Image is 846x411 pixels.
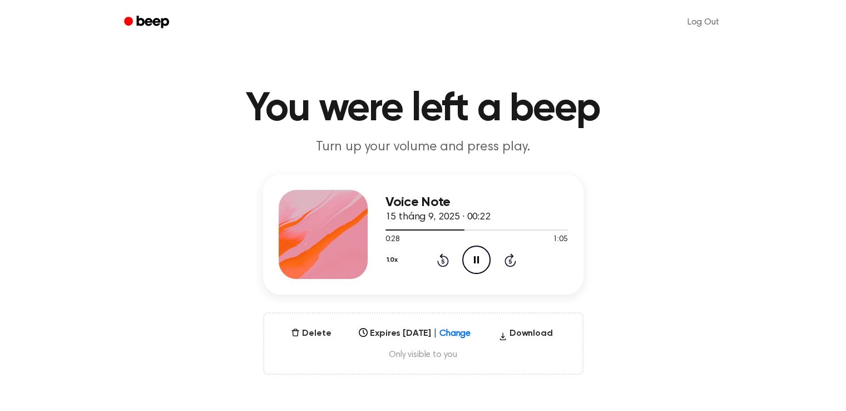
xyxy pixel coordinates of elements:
[210,138,637,156] p: Turn up your volume and press play.
[286,327,335,340] button: Delete
[676,9,730,36] a: Log Out
[385,212,491,222] span: 15 tháng 9, 2025 · 00:22
[278,349,569,360] span: Only visible to you
[494,327,557,345] button: Download
[138,89,708,129] h1: You were left a beep
[553,234,567,246] span: 1:05
[385,251,402,270] button: 1.0x
[385,234,400,246] span: 0:28
[385,195,568,210] h3: Voice Note
[116,12,179,33] a: Beep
